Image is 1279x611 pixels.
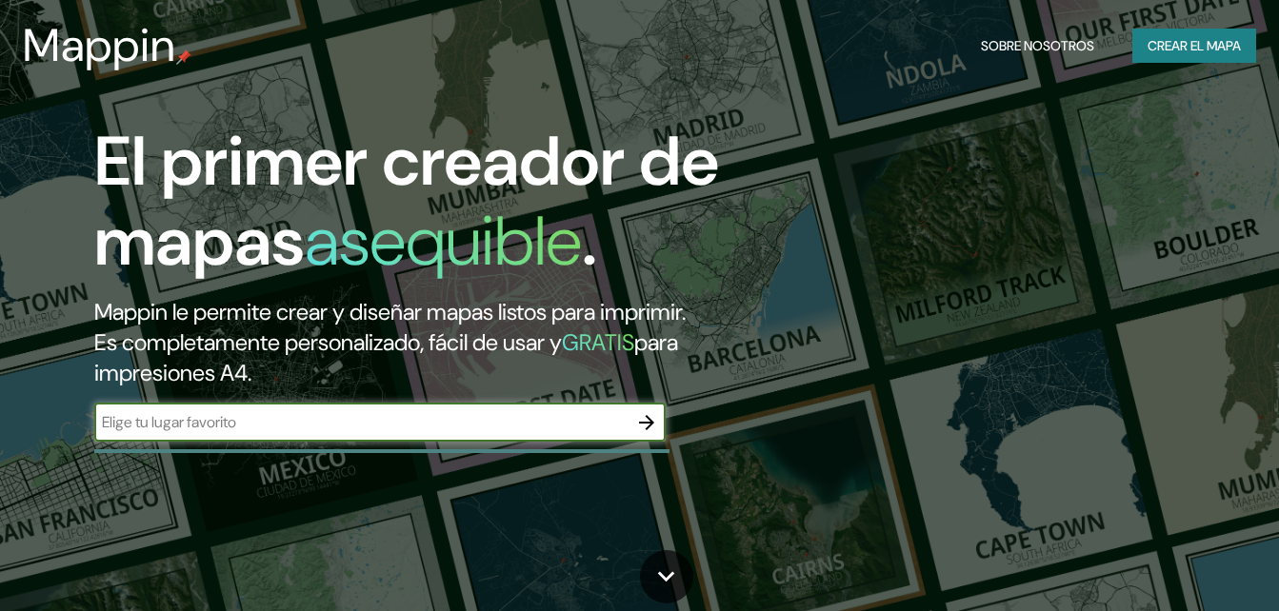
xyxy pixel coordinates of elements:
[562,327,634,357] h5: GRATIS
[94,411,628,433] input: Elige tu lugar favorito
[176,49,191,65] img: mappin-pin
[305,197,582,286] h1: asequible
[23,19,176,72] h3: Mappin
[981,34,1094,58] font: Sobre nosotros
[973,29,1102,64] button: Sobre nosotros
[94,297,734,388] h2: Mappin le permite crear y diseñar mapas listos para imprimir. Es completamente personalizado, fác...
[1148,34,1241,58] font: Crear el mapa
[94,122,734,297] h1: El primer creador de mapas .
[1132,29,1256,64] button: Crear el mapa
